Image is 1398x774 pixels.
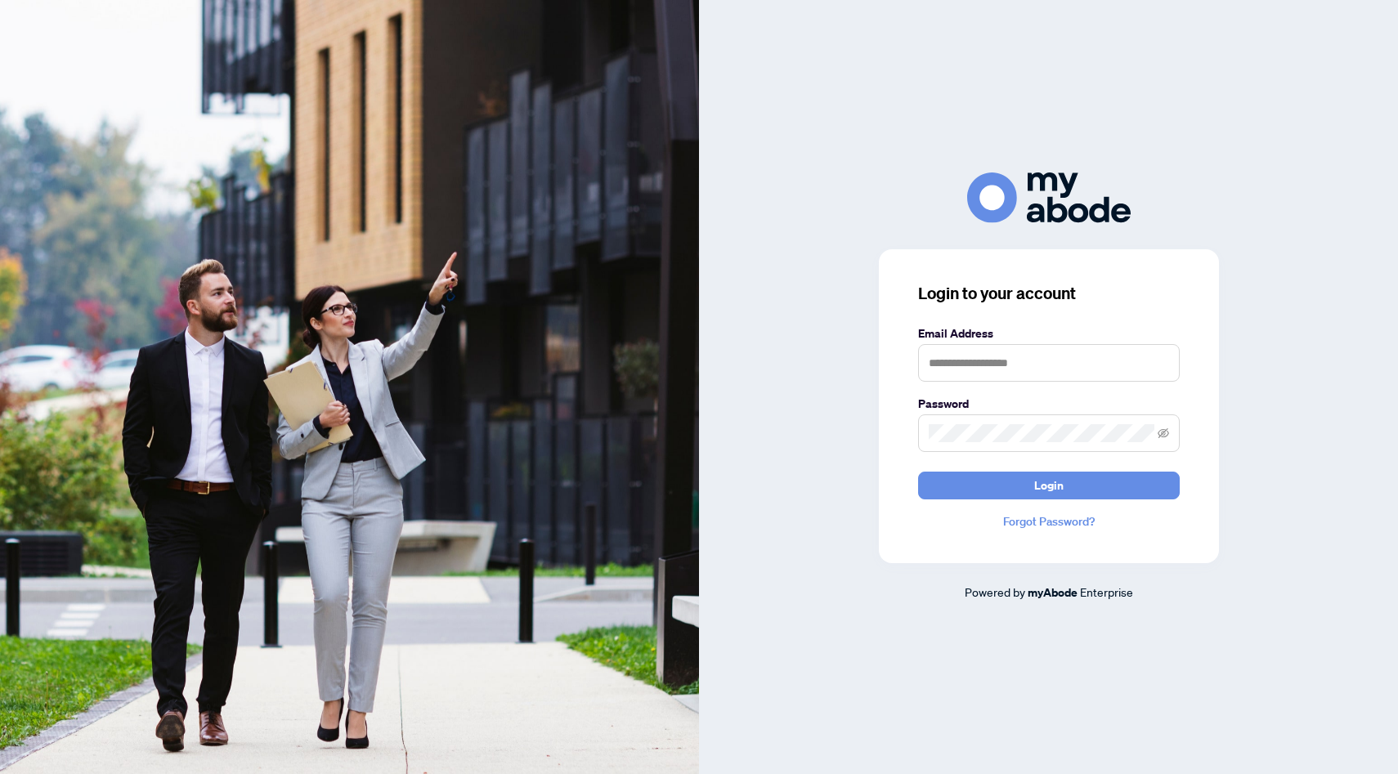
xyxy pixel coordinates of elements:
label: Password [918,395,1180,413]
span: Enterprise [1080,584,1133,599]
span: Login [1034,472,1064,499]
button: Login [918,472,1180,499]
span: Powered by [965,584,1025,599]
h3: Login to your account [918,282,1180,305]
a: Forgot Password? [918,512,1180,530]
label: Email Address [918,324,1180,342]
a: myAbode [1028,584,1078,602]
img: ma-logo [967,172,1131,222]
span: eye-invisible [1158,427,1169,439]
